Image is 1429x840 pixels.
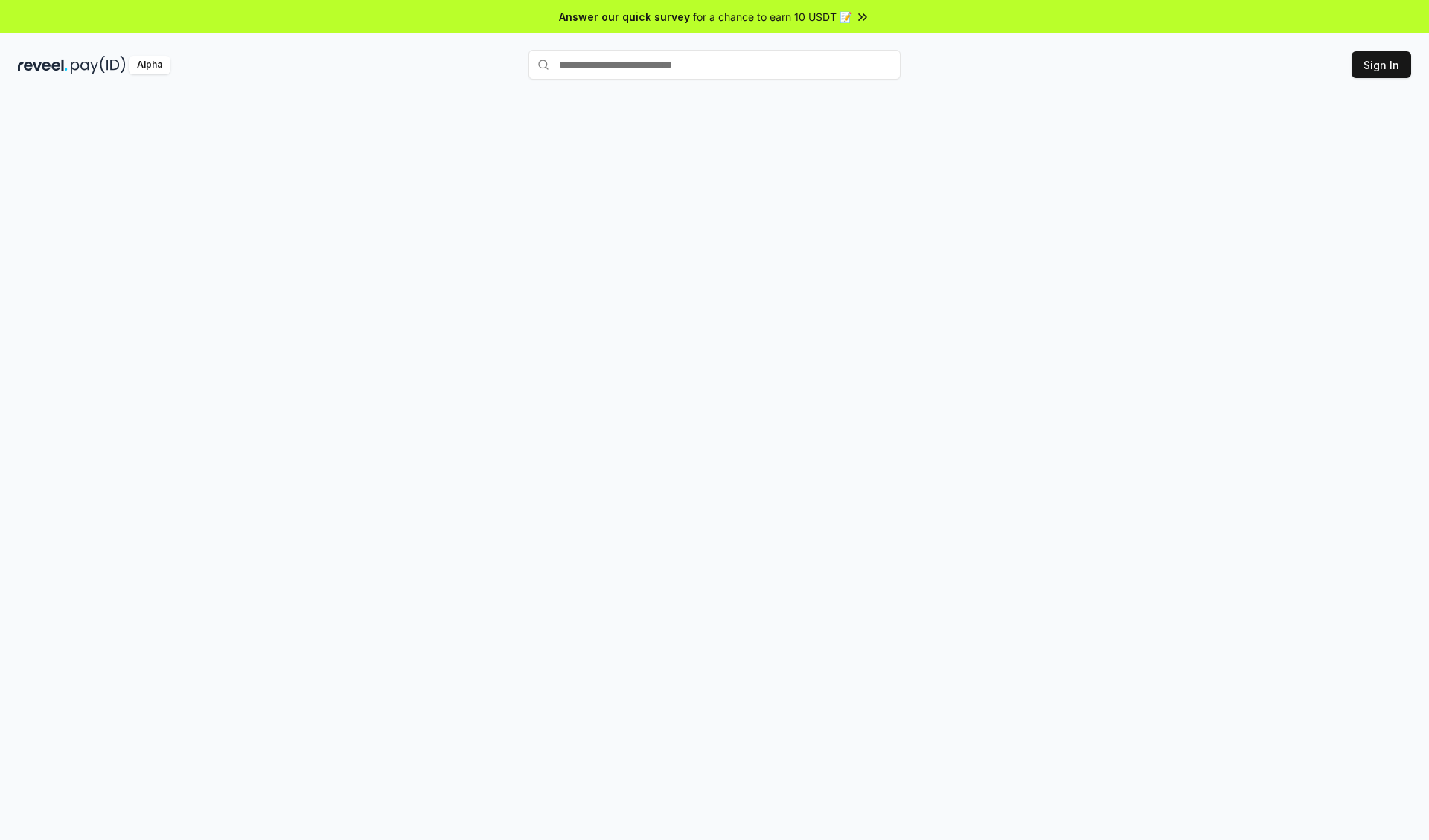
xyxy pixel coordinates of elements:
div: Alpha [129,56,170,74]
button: Sign In [1352,51,1411,78]
span: for a chance to earn 10 USDT 📝 [693,9,852,25]
img: reveel_dark [18,56,68,74]
span: Answer our quick survey [559,9,690,25]
img: pay_id [71,56,126,74]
